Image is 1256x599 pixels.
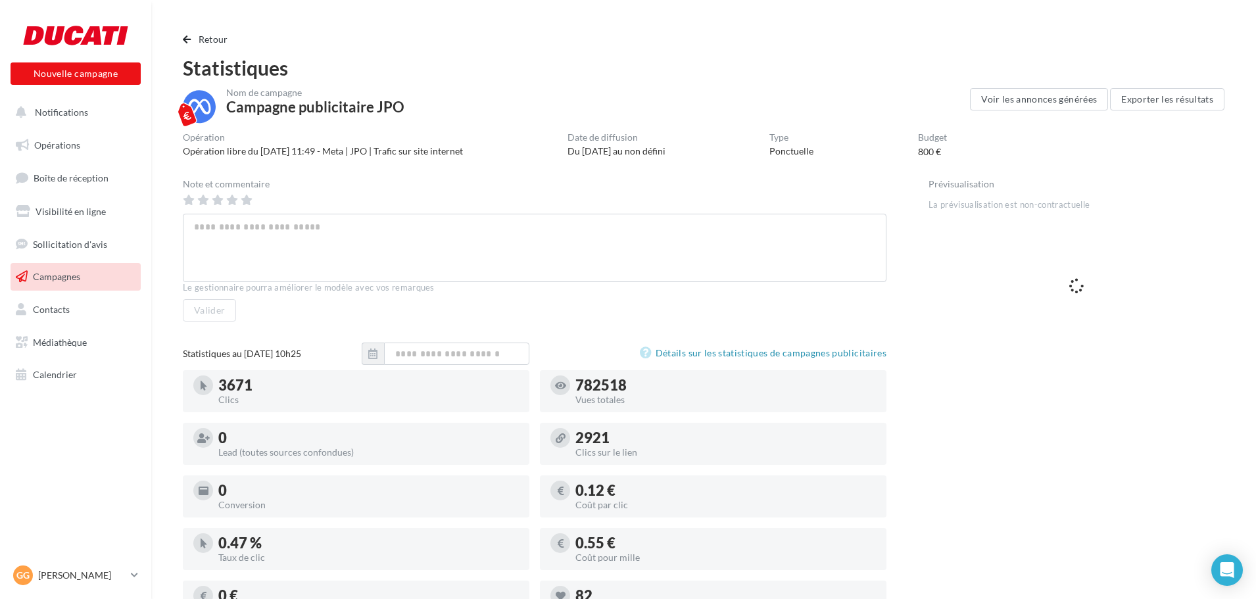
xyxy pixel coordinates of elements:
div: 800 € [918,145,941,158]
a: Gg [PERSON_NAME] [11,563,141,588]
div: 0.55 € [575,536,876,550]
span: Gg [16,569,30,582]
div: Le gestionnaire pourra améliorer le modèle avec vos remarques [183,282,886,294]
div: Du [DATE] au non défini [568,145,665,158]
div: Clics [218,395,519,404]
button: Retour [183,32,233,47]
a: Contacts [8,296,143,323]
span: Médiathèque [33,337,87,348]
div: 0.47 % [218,536,519,550]
span: Sollicitation d'avis [33,238,107,249]
span: Retour [199,34,228,45]
div: Taux de clic [218,553,519,562]
a: Campagnes [8,263,143,291]
div: 0 [218,431,519,445]
button: Notifications [8,99,138,126]
a: Calendrier [8,361,143,389]
div: Statistiques au [DATE] 10h25 [183,347,362,360]
div: Budget [918,133,947,142]
div: Date de diffusion [568,133,665,142]
a: Détails sur les statistiques de campagnes publicitaires [640,345,886,361]
div: 782518 [575,378,876,393]
button: Valider [183,299,236,322]
p: [PERSON_NAME] [38,569,126,582]
button: Voir les annonces générées [970,88,1108,110]
div: Note et commentaire [183,180,886,189]
span: Visibilité en ligne [36,206,106,217]
a: Visibilité en ligne [8,198,143,226]
a: Boîte de réception [8,164,143,192]
a: Médiathèque [8,329,143,356]
span: Calendrier [33,369,77,380]
div: 0.12 € [575,483,876,498]
div: Prévisualisation [929,180,1224,189]
button: Nouvelle campagne [11,62,141,85]
span: Campagnes [33,271,80,282]
div: Opération [183,133,463,142]
span: Opérations [34,139,80,151]
div: Opération libre du [DATE] 11:49 - Meta | JPO | Trafic sur site internet [183,145,463,158]
div: Clics sur le lien [575,448,876,457]
div: 0 [218,483,519,498]
div: 3671 [218,378,519,393]
div: Open Intercom Messenger [1211,554,1243,586]
button: Exporter les résultats [1110,88,1224,110]
div: Vues totales [575,395,876,404]
span: Boîte de réception [34,172,109,183]
div: Conversion [218,500,519,510]
div: Ponctuelle [769,145,813,158]
div: Campagne publicitaire JPO [226,100,404,114]
span: Contacts [33,304,70,315]
span: Notifications [35,107,88,118]
a: Opérations [8,132,143,159]
a: Sollicitation d'avis [8,231,143,258]
div: Statistiques [183,58,1224,78]
div: Nom de campagne [226,88,404,97]
div: Coût par clic [575,500,876,510]
div: 2921 [575,431,876,445]
div: Coût pour mille [575,553,876,562]
div: Type [769,133,813,142]
div: Lead (toutes sources confondues) [218,448,519,457]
